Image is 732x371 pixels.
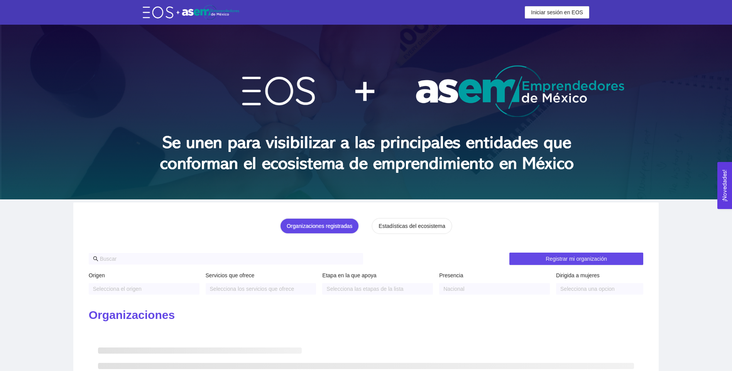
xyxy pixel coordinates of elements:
button: Open Feedback Widget [717,162,732,209]
span: Registrar mi organización [546,255,607,263]
button: Iniciar sesión en EOS [525,6,589,19]
span: Iniciar sesión en EOS [531,8,583,17]
label: Etapa en la que apoya [322,271,376,280]
button: Registrar mi organización [509,253,643,265]
img: eos-asem-logo.38b026ae.png [143,5,239,19]
label: Servicios que ofrece [206,271,255,280]
label: Dirigida a mujeres [556,271,600,280]
span: search [93,256,98,261]
div: Estadísticas del ecosistema [379,222,445,230]
h2: Organizaciones [89,307,644,323]
input: Buscar [100,255,359,263]
label: Origen [89,271,105,280]
div: Organizaciones registradas [287,222,352,230]
label: Presencia [439,271,463,280]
